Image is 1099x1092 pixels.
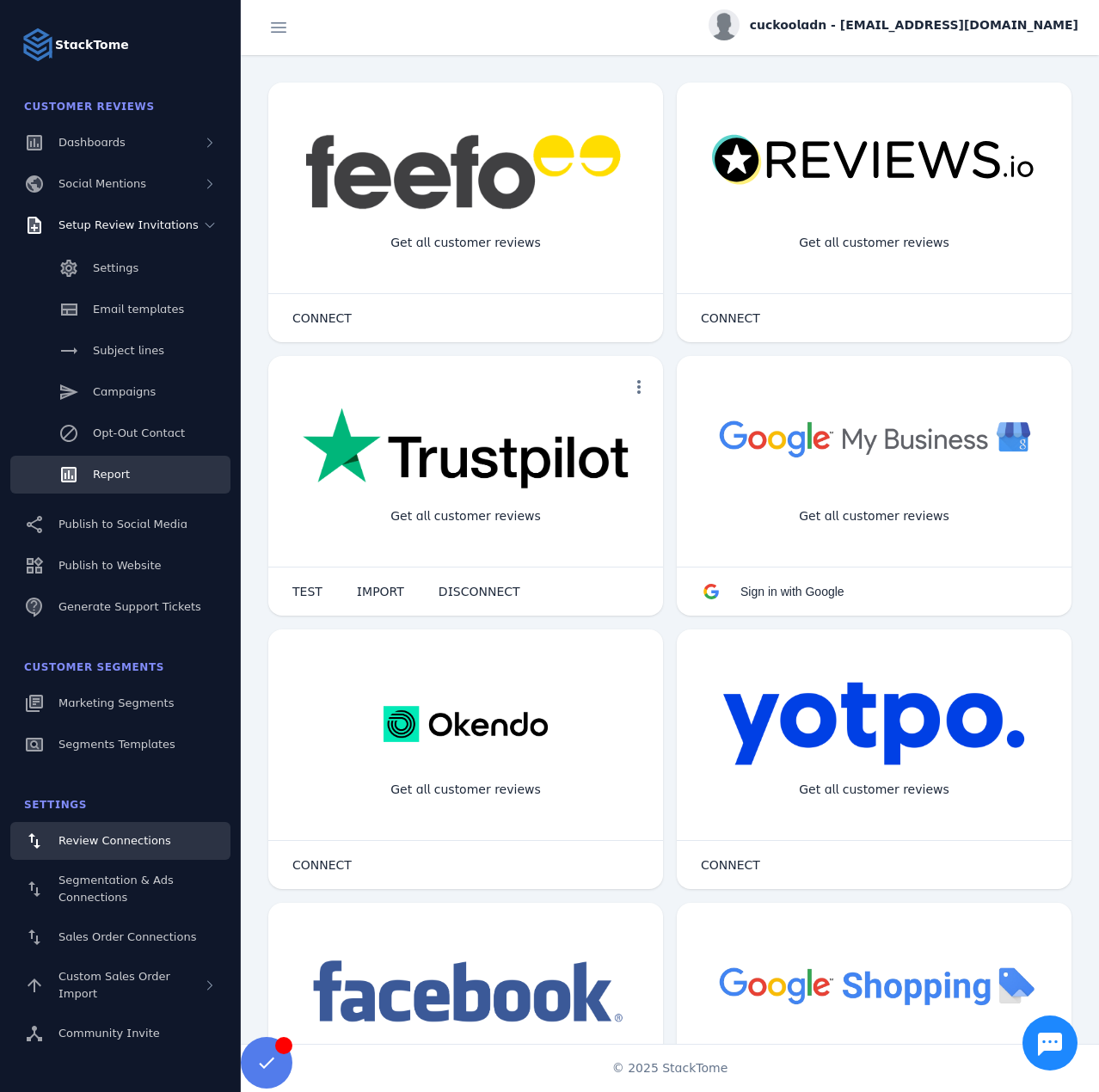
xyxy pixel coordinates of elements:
[58,518,187,531] span: Publish to Social Media
[93,303,184,316] span: Email templates
[24,101,155,113] span: Customer Reviews
[10,332,230,370] a: Subject lines
[421,574,537,609] button: DISCONNECT
[58,738,175,751] span: Segments Templates
[93,468,130,481] span: Report
[384,681,548,767] img: okendo.webp
[21,28,55,62] img: Logo image
[10,726,230,764] a: Segments Templates
[10,506,230,543] a: Publish to Social Media
[10,684,230,722] a: Marketing Segments
[750,16,1078,34] span: cuckooladn - [EMAIL_ADDRESS][DOMAIN_NAME]
[292,586,322,598] span: TEST
[275,301,369,335] button: CONNECT
[58,177,146,190] span: Social Mentions
[377,220,555,266] div: Get all customer reviews
[275,848,369,882] button: CONNECT
[10,456,230,494] a: Report
[93,344,164,357] span: Subject lines
[711,408,1037,469] img: googlebusiness.png
[303,954,629,1031] img: facebook.png
[357,586,404,598] span: IMPORT
[58,1027,160,1040] span: Community Invite
[711,134,1037,187] img: reviewsio.svg
[10,373,230,411] a: Campaigns
[292,859,352,871] span: CONNECT
[10,291,230,328] a: Email templates
[701,312,760,324] span: CONNECT
[58,696,174,709] span: Marketing Segments
[303,134,629,210] img: feefo.png
[24,661,164,673] span: Customer Segments
[377,767,555,813] div: Get all customer reviews
[684,574,862,609] button: Sign in with Google
[612,1059,728,1077] span: © 2025 StackTome
[58,874,174,904] span: Segmentation & Ads Connections
[58,970,170,1000] span: Custom Sales Order Import
[10,863,230,915] a: Segmentation & Ads Connections
[24,799,87,811] span: Settings
[772,1040,975,1086] div: Import Products from Google
[622,370,656,404] button: more
[58,136,126,149] span: Dashboards
[377,494,555,539] div: Get all customer reviews
[10,918,230,956] a: Sales Order Connections
[10,822,230,860] a: Review Connections
[93,426,185,439] span: Opt-Out Contact
[439,586,520,598] span: DISCONNECT
[722,681,1026,767] img: yotpo.png
[709,9,740,40] img: profile.jpg
[10,414,230,452] a: Opt-Out Contact
[709,9,1078,40] button: cuckooladn - [EMAIL_ADDRESS][DOMAIN_NAME]
[10,1015,230,1052] a: Community Invite
[785,767,963,813] div: Get all customer reviews
[303,408,629,492] img: trustpilot.png
[93,385,156,398] span: Campaigns
[58,600,201,613] span: Generate Support Tickets
[740,585,844,598] span: Sign in with Google
[711,954,1037,1015] img: googleshopping.png
[10,547,230,585] a: Publish to Website
[701,859,760,871] span: CONNECT
[785,220,963,266] div: Get all customer reviews
[93,261,138,274] span: Settings
[55,36,129,54] strong: StackTome
[292,312,352,324] span: CONNECT
[58,930,196,943] span: Sales Order Connections
[684,301,777,335] button: CONNECT
[10,588,230,626] a: Generate Support Tickets
[275,574,340,609] button: TEST
[684,848,777,882] button: CONNECT
[10,249,230,287] a: Settings
[340,574,421,609] button: IMPORT
[58,218,199,231] span: Setup Review Invitations
[58,834,171,847] span: Review Connections
[58,559,161,572] span: Publish to Website
[785,494,963,539] div: Get all customer reviews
